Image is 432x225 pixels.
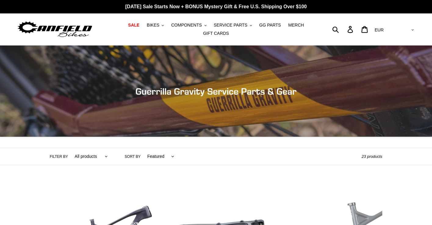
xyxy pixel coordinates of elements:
[17,20,93,39] img: Canfield Bikes
[256,21,284,29] a: GG PARTS
[214,23,247,28] span: SERVICE PARTS
[285,21,307,29] a: MERCH
[135,86,297,97] span: Guerrilla Gravity Service Parts & Gear
[211,21,255,29] button: SERVICE PARTS
[288,23,304,28] span: MERCH
[200,29,232,38] a: GIFT CARDS
[125,154,141,159] label: Sort by
[168,21,209,29] button: COMPONENTS
[362,154,382,159] span: 23 products
[50,154,68,159] label: Filter by
[259,23,281,28] span: GG PARTS
[147,23,159,28] span: BIKES
[125,21,142,29] a: SALE
[144,21,167,29] button: BIKES
[171,23,202,28] span: COMPONENTS
[128,23,139,28] span: SALE
[203,31,229,36] span: GIFT CARDS
[336,23,351,36] input: Search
